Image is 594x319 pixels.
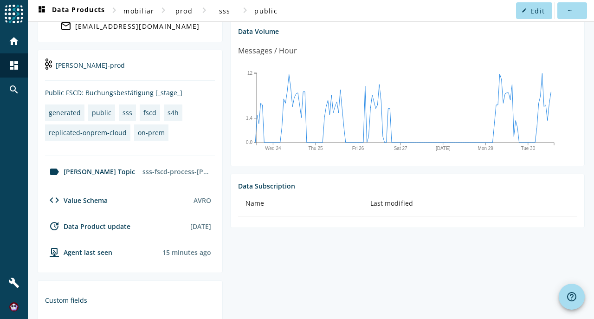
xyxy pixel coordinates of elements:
mat-icon: build [8,277,19,288]
text: [DATE] [436,146,451,151]
img: f40bc641cdaa4136c0e0558ddde32189 [9,302,19,312]
mat-icon: chevron_right [158,5,169,16]
mat-icon: chevron_right [109,5,120,16]
mat-icon: chevron_right [239,5,251,16]
text: Mon 29 [478,146,494,151]
text: Tue 30 [521,146,535,151]
span: sss [219,7,231,15]
div: Data Subscription [238,182,577,190]
img: kafka-prod [45,59,52,70]
span: Data Products [36,5,105,16]
div: Value Schema [45,195,108,206]
span: Edit [530,7,545,15]
text: 1.4 [246,116,252,121]
button: public [251,2,281,19]
mat-icon: home [8,36,19,47]
mat-icon: mail_outline [60,20,71,32]
mat-icon: help_outline [566,291,577,302]
div: s4h [168,108,179,117]
text: Thu 25 [308,146,323,151]
div: Agents typically reports every 15min to 1h [162,248,211,257]
mat-icon: search [8,84,19,95]
div: Custom fields [45,296,215,305]
mat-icon: dashboard [8,60,19,71]
mat-icon: edit [522,8,527,13]
div: [EMAIL_ADDRESS][DOMAIN_NAME] [75,22,200,31]
mat-icon: label [49,166,60,177]
div: sss-fscd-process-[PERSON_NAME]-gebucht-prod [139,163,215,180]
button: sss [210,2,239,19]
div: generated [49,108,81,117]
div: on-prem [138,128,165,137]
button: prod [169,2,199,19]
div: Public FSCD: Buchungsbestätigung [_stage_] [45,88,215,97]
div: public [92,108,111,117]
span: prod [175,7,193,15]
img: spoud-logo.svg [5,5,23,23]
span: public [254,7,278,15]
div: [DATE] [190,222,211,231]
mat-icon: chevron_right [199,5,210,16]
div: [PERSON_NAME]-prod [45,58,215,81]
div: Data Volume [238,27,577,36]
div: agent-env-prod [45,247,112,258]
text: Sat 27 [394,146,407,151]
a: [EMAIL_ADDRESS][DOMAIN_NAME] [45,18,215,34]
text: 12 [247,71,253,76]
text: Wed 24 [265,146,281,151]
div: [PERSON_NAME] Topic [45,166,135,177]
div: sss [123,108,132,117]
text: 0.0 [246,140,252,145]
div: Messages / Hour [238,45,297,57]
span: mobiliar [123,7,154,15]
mat-icon: code [49,195,60,206]
button: Edit [516,2,552,19]
button: Data Products [32,2,109,19]
text: Fri 26 [352,146,364,151]
th: Last modified [363,190,577,216]
button: mobiliar [120,2,158,19]
div: replicated-onprem-cloud [49,128,127,137]
div: Data Product update [45,221,130,232]
div: fscd [143,108,156,117]
mat-icon: dashboard [36,5,47,16]
div: AVRO [194,196,211,205]
mat-icon: more_horiz [567,8,572,13]
th: Name [238,190,363,216]
mat-icon: update [49,221,60,232]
